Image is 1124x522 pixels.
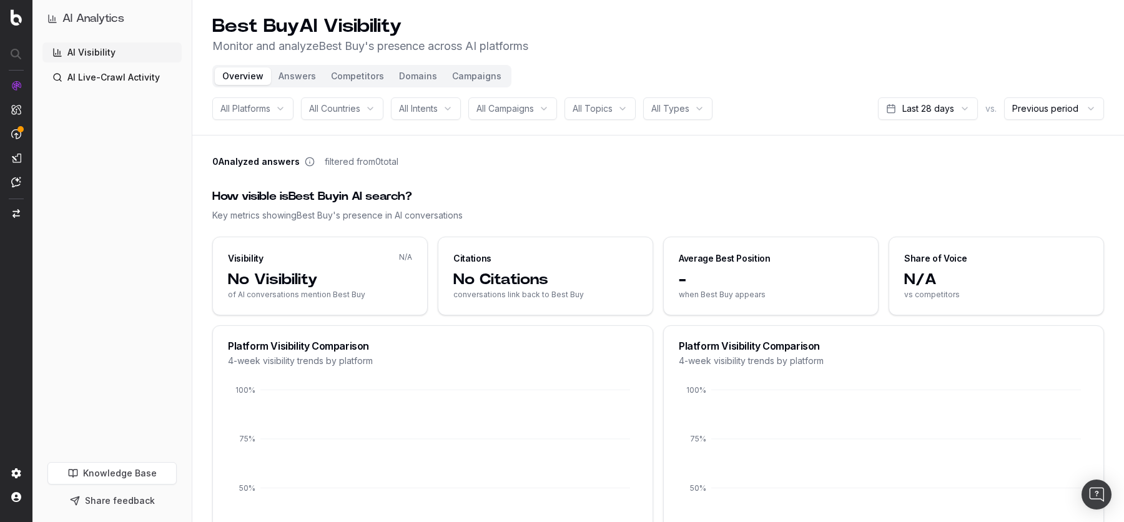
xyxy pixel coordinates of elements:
[399,102,438,115] span: All Intents
[573,102,613,115] span: All Topics
[11,9,22,26] img: Botify logo
[271,67,323,85] button: Answers
[690,434,706,443] tspan: 75%
[215,67,271,85] button: Overview
[239,483,255,493] tspan: 50%
[228,270,412,290] span: No Visibility
[1082,480,1112,510] div: Open Intercom Messenger
[679,252,771,265] div: Average Best Position
[212,155,300,168] span: 0 Analyzed answers
[212,209,1104,222] div: Key metrics showing Best Buy 's presence in AI conversations
[12,209,20,218] img: Switch project
[904,270,1088,290] span: N/A
[228,355,638,367] div: 4-week visibility trends by platform
[445,67,509,85] button: Campaigns
[679,290,863,300] span: when Best Buy appears
[11,129,21,139] img: Activation
[212,188,1104,205] div: How visible is Best Buy in AI search?
[453,270,638,290] span: No Citations
[42,67,182,87] a: AI Live-Crawl Activity
[42,42,182,62] a: AI Visibility
[212,37,528,55] p: Monitor and analyze Best Buy 's presence across AI platforms
[11,81,21,91] img: Analytics
[399,252,412,262] span: N/A
[904,252,967,265] div: Share of Voice
[453,252,491,265] div: Citations
[476,102,534,115] span: All Campaigns
[679,355,1088,367] div: 4-week visibility trends by platform
[212,15,528,37] h1: Best Buy AI Visibility
[323,67,392,85] button: Competitors
[453,290,638,300] span: conversations link back to Best Buy
[309,102,360,115] span: All Countries
[392,67,445,85] button: Domains
[228,290,412,300] span: of AI conversations mention Best Buy
[228,341,638,351] div: Platform Visibility Comparison
[690,483,706,493] tspan: 50%
[235,385,255,395] tspan: 100%
[904,290,1088,300] span: vs competitors
[11,177,21,187] img: Assist
[47,490,177,512] button: Share feedback
[985,102,997,115] span: vs.
[686,385,706,395] tspan: 100%
[239,434,255,443] tspan: 75%
[220,102,270,115] span: All Platforms
[11,104,21,115] img: Intelligence
[11,468,21,478] img: Setting
[679,270,863,290] span: -
[47,10,177,27] button: AI Analytics
[47,462,177,485] a: Knowledge Base
[228,252,264,265] div: Visibility
[679,341,1088,351] div: Platform Visibility Comparison
[11,153,21,163] img: Studio
[11,492,21,502] img: My account
[62,10,124,27] h1: AI Analytics
[325,155,398,168] span: filtered from 0 total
